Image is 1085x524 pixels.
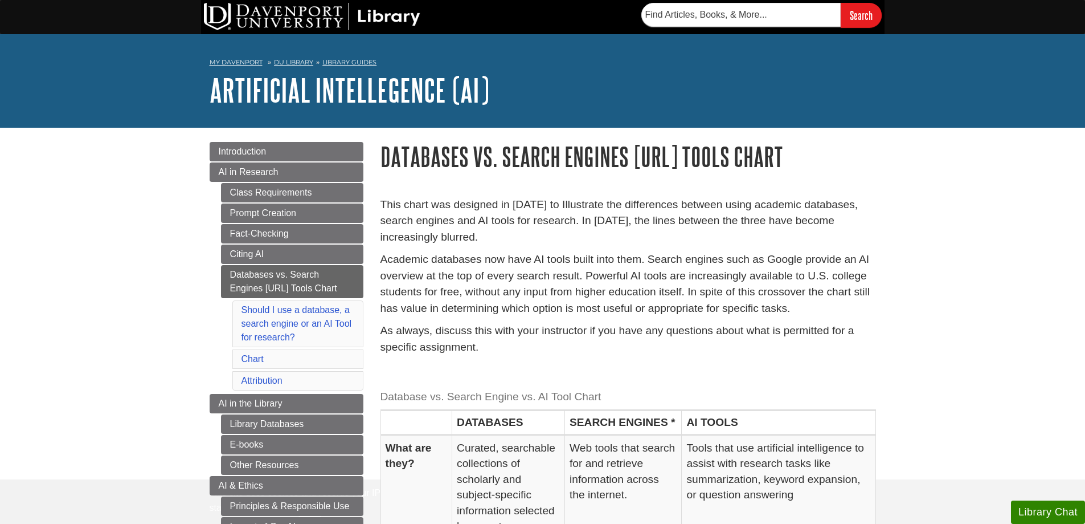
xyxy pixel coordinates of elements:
[565,410,682,435] th: SEARCH ENGINES *
[221,415,363,434] a: Library Databases
[210,72,489,108] a: Artificial Intellegence (AI)
[204,3,420,30] img: DU Library
[380,251,876,317] p: Academic databases now have AI tools built into them. Search engines such as Google provide an AI...
[219,481,263,490] span: AI & Ethics
[219,147,267,156] span: Introduction
[221,183,363,202] a: Class Requirements
[210,58,263,67] a: My Davenport
[274,58,313,66] a: DU Library
[380,142,876,171] h1: Databases vs. Search Engines [URL] Tools Chart
[322,58,376,66] a: Library Guides
[570,440,677,503] p: Web tools that search for and retrieve information across the internet.
[221,224,363,243] a: Fact-Checking
[210,476,363,495] a: AI & Ethics
[210,163,363,182] a: AI in Research
[210,142,363,161] a: Introduction
[219,399,282,408] span: AI in the Library
[221,435,363,454] a: E-books
[241,376,282,385] a: Attribution
[380,323,876,356] p: As always, discuss this with your instructor if you have any questions about what is permitted fo...
[221,245,363,264] a: Citing AI
[210,394,363,413] a: AI in the Library
[452,410,565,435] th: DATABASES
[380,197,876,246] p: This chart was designed in [DATE] to Illustrate the differences between using academic databases,...
[241,354,264,364] a: Chart
[841,3,882,27] input: Search
[221,204,363,223] a: Prompt Creation
[380,384,876,410] caption: Database vs. Search Engine vs. AI Tool Chart
[1011,501,1085,524] button: Library Chat
[641,3,882,27] form: Searches DU Library's articles, books, and more
[210,55,876,73] nav: breadcrumb
[386,442,432,469] strong: What are they?
[641,3,841,27] input: Find Articles, Books, & More...
[221,456,363,475] a: Other Resources
[221,265,363,298] a: Databases vs. Search Engines [URL] Tools Chart
[219,167,279,177] span: AI in Research
[682,410,875,435] th: AI TOOLS
[221,497,363,516] a: Principles & Responsible Use
[241,305,352,342] a: Should I use a database, a search engine or an AI Tool for research?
